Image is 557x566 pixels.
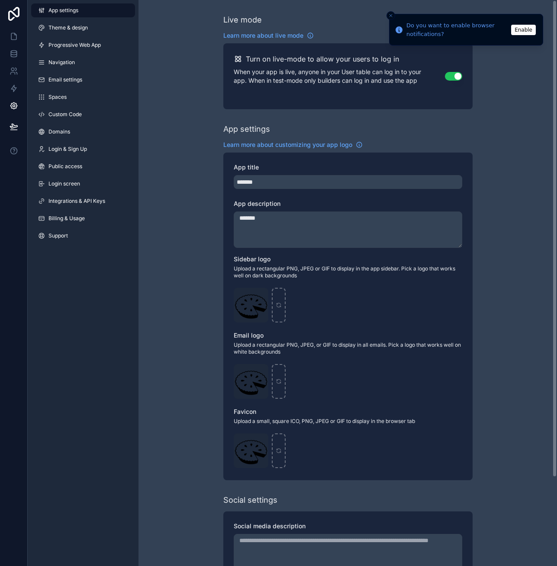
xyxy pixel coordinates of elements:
span: Integrations & API Keys [48,198,105,205]
div: Do you want to enable browser notifications? [406,21,509,38]
button: Close toast [386,11,395,20]
span: Sidebar logo [234,255,270,263]
span: Learn more about live mode [223,31,303,40]
a: Learn more about customizing your app logo [223,140,363,149]
span: Email logo [234,332,264,339]
span: Support [48,232,68,239]
a: App settings [31,3,135,17]
div: Social settings [223,494,277,506]
span: Login & Sign Up [48,146,87,153]
a: Public access [31,159,135,173]
span: App description [234,200,280,207]
span: Navigation [48,59,75,66]
div: Live mode [223,14,262,26]
div: App settings [223,123,270,135]
a: Learn more about live mode [223,31,314,40]
span: Spaces [48,94,67,101]
a: Spaces [31,90,135,104]
span: Login screen [48,180,80,187]
span: Upload a rectangular PNG, JPEG, or GIF to display in all emails. Pick a logo that works well on w... [234,342,462,355]
p: When your app is live, anyone in your User table can log in to your app. When in test-mode only b... [234,68,445,85]
span: Learn more about customizing your app logo [223,140,352,149]
a: Domains [31,125,135,139]
span: Custom Code [48,111,82,118]
span: Billing & Usage [48,215,85,222]
a: Billing & Usage [31,211,135,225]
span: Progressive Web App [48,42,101,49]
a: Login screen [31,177,135,191]
span: Email settings [48,76,82,83]
h2: Turn on live-mode to allow your users to log in [246,54,399,64]
span: Domains [48,128,70,135]
span: Public access [48,163,82,170]
a: Email settings [31,73,135,87]
span: Favicon [234,408,256,415]
a: Support [31,229,135,243]
a: Progressive Web App [31,38,135,52]
a: Login & Sign Up [31,142,135,156]
button: Enable [511,25,536,35]
span: App title [234,163,259,171]
span: Theme & design [48,24,88,31]
span: Upload a rectangular PNG, JPEG or GIF to display in the app sidebar. Pick a logo that works well ... [234,265,462,279]
a: Custom Code [31,107,135,121]
a: Theme & design [31,21,135,35]
a: Navigation [31,55,135,69]
span: App settings [48,7,78,14]
span: Upload a small, square ICO, PNG, JPEG or GIF to display in the browser tab [234,418,462,425]
span: Social media description [234,522,306,530]
a: Integrations & API Keys [31,194,135,208]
